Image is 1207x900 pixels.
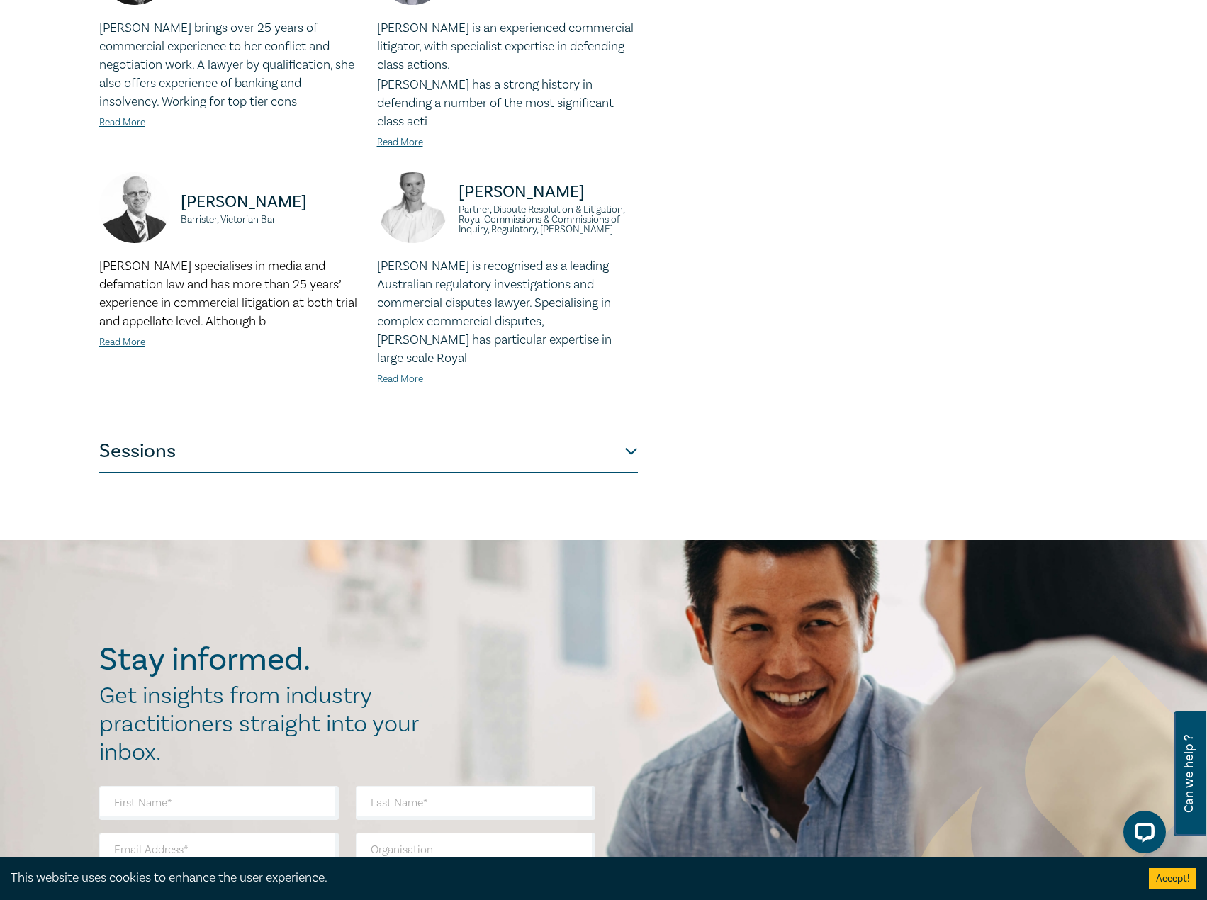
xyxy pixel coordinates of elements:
[99,19,360,111] p: [PERSON_NAME] brings over 25 years of commercial experience to her conflict and negotiation work....
[1112,805,1172,865] iframe: LiveChat chat widget
[11,869,1128,887] div: This website uses cookies to enhance the user experience.
[356,833,595,867] input: Organisation
[377,136,423,149] a: Read More
[99,172,170,243] img: https://s3.ap-southeast-2.amazonaws.com/leo-cussen-store-production-content/Contacts/Marcus%20Hoy...
[181,191,360,213] p: [PERSON_NAME]
[99,786,339,820] input: First Name*
[181,215,360,225] small: Barrister, Victorian Bar
[1182,720,1196,828] span: Can we help ?
[1149,868,1196,889] button: Accept cookies
[99,682,434,767] h2: Get insights from industry practitioners straight into your inbox.
[99,116,145,129] a: Read More
[377,373,423,386] a: Read More
[99,430,638,473] button: Sessions
[356,786,595,820] input: Last Name*
[377,76,638,131] p: [PERSON_NAME] has a strong history in defending a number of the most significant class acti
[99,258,357,330] span: [PERSON_NAME] specialises in media and defamation law and has more than 25 years’ experience in c...
[459,205,638,235] small: Partner, Dispute Resolution & Litigation, Royal Commissions & Commissions of Inquiry, Regulatory,...
[99,641,434,678] h2: Stay informed.
[99,336,145,349] a: Read More
[459,181,638,203] p: [PERSON_NAME]
[377,172,448,243] img: https://s3.ap-southeast-2.amazonaws.com/leo-cussen-store-production-content/Contacts/Alexandra%20...
[99,833,339,867] input: Email Address*
[377,19,638,74] p: [PERSON_NAME] is an experienced commercial litigator, with specialist expertise in defending clas...
[377,257,638,368] p: [PERSON_NAME] is recognised as a leading Australian regulatory investigations and commercial disp...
